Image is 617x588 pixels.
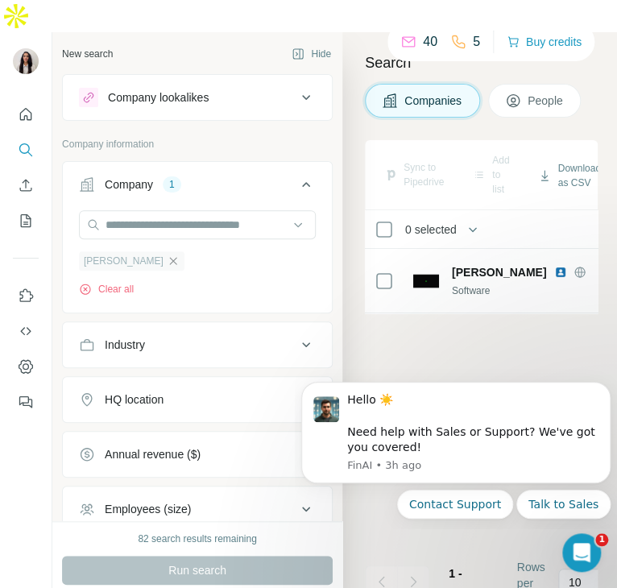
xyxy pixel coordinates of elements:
[63,165,332,210] button: Company1
[13,206,39,235] button: My lists
[108,89,209,106] div: Company lookalikes
[105,176,153,193] div: Company
[105,391,164,408] div: HQ location
[13,352,39,381] button: Dashboard
[13,100,39,129] button: Quick start
[452,264,546,280] span: [PERSON_NAME]
[63,78,332,117] button: Company lookalikes
[13,48,39,74] img: Avatar
[84,254,164,268] span: [PERSON_NAME]
[365,52,598,74] h4: Search
[105,501,191,517] div: Employees (size)
[138,532,256,546] div: 82 search results remaining
[62,47,113,61] div: New search
[473,32,480,52] p: 5
[13,171,39,200] button: Enrich CSV
[62,137,333,151] p: Company information
[63,435,332,474] button: Annual revenue ($)
[13,387,39,416] button: Feedback
[13,135,39,164] button: Search
[105,446,201,462] div: Annual revenue ($)
[528,93,565,109] span: People
[562,533,601,572] iframe: Intercom live chat
[63,325,332,364] button: Industry
[595,533,608,546] span: 1
[507,31,582,53] button: Buy credits
[79,282,134,296] button: Clear all
[13,317,39,346] button: Use Surfe API
[413,268,439,294] img: Logo of Tinydot
[163,177,181,192] div: 1
[527,156,611,195] button: Download as CSV
[405,222,457,238] span: 0 selected
[404,93,463,109] span: Companies
[423,32,437,52] p: 40
[105,337,145,353] div: Industry
[63,380,332,419] button: HQ location
[554,266,567,279] img: LinkedIn logo
[295,368,617,528] iframe: Intercom notifications message
[280,42,342,66] button: Hide
[63,490,332,528] button: Employees (size)
[13,281,39,310] button: Use Surfe on LinkedIn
